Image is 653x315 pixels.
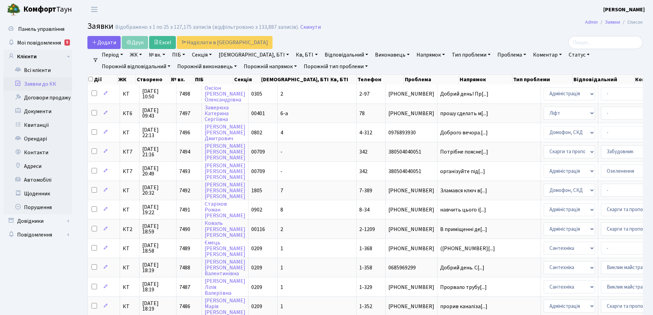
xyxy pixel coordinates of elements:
span: [PHONE_NUMBER] [388,284,434,290]
span: КТ [123,265,136,270]
a: Додати [87,36,121,49]
span: 7-389 [359,187,372,194]
span: [DATE] 20:32 [142,185,173,196]
span: [DATE] 09:43 [142,108,173,119]
span: Доброго вечора.[...] [440,129,488,136]
span: 380504040051 [388,169,434,174]
a: Секція [189,49,215,61]
span: 7492 [179,187,190,194]
a: СтаріковРоман[PERSON_NAME] [205,200,245,219]
a: Порушення [3,201,72,214]
span: 4 [280,129,283,136]
span: [DATE] 18:58 [142,243,173,254]
span: 8-34 [359,206,370,214]
th: Відповідальний [573,75,634,84]
a: [PERSON_NAME]ЛіліяВалеріївна [205,278,245,297]
a: Порожній відповідальний [99,61,173,72]
div: 5 [64,39,70,46]
a: [PERSON_NAME] [603,5,645,14]
span: 7 [280,187,283,194]
span: [PHONE_NUMBER] [388,304,434,309]
span: 00116 [251,226,265,233]
th: Створено [136,75,170,84]
span: 7489 [179,245,190,252]
span: 6-а [280,110,288,117]
span: 1-368 [359,245,372,252]
a: Відповідальний [322,49,371,61]
a: Напрямок [414,49,448,61]
span: організуйте під[...] [440,168,485,175]
a: Договори продажу [3,91,72,105]
a: Період [99,49,126,61]
span: 1 [280,245,283,252]
span: КТ [123,207,136,213]
span: [PHONE_NUMBER] [388,188,434,193]
span: 1 [280,283,283,291]
a: [PERSON_NAME][PERSON_NAME]Валентинівна [205,258,245,277]
a: Коментар [530,49,565,61]
span: 1-358 [359,264,372,271]
span: [PHONE_NUMBER] [388,91,434,97]
span: [DATE] 20:49 [142,166,173,177]
a: Щоденник [3,187,72,201]
a: Орендарі [3,132,72,146]
span: [DATE] 22:13 [142,127,173,138]
span: КТ [123,304,136,309]
span: 0209 [251,283,262,291]
span: Панель управління [18,25,64,33]
th: ЖК [118,75,136,84]
span: [PHONE_NUMBER] [388,246,434,251]
span: 1805 [251,187,262,194]
a: Клієнти [3,50,72,63]
a: Всі клієнти [3,63,72,77]
a: Admin [585,19,598,26]
a: Автомобілі [3,173,72,187]
span: 2 [280,226,283,233]
a: Панель управління [3,22,72,36]
span: 342 [359,168,367,175]
li: Список [620,19,643,26]
a: Порожній тип проблеми [301,61,371,72]
span: КТ [123,91,136,97]
span: 2-97 [359,90,370,98]
span: КТ6 [123,111,136,116]
a: Контакти [3,146,72,159]
span: - [280,168,282,175]
span: Зламався ключ в[...] [440,187,487,194]
span: Добрий день. С[...] [440,264,484,271]
a: [PERSON_NAME][PERSON_NAME]Дмитрович [205,123,245,142]
a: Довідники [3,214,72,228]
a: № вх. [146,49,168,61]
span: [DATE] 19:22 [142,204,173,215]
span: 7493 [179,168,190,175]
a: [DEMOGRAPHIC_DATA], БТІ [216,49,292,61]
span: В приміщенні де[...] [440,226,487,233]
a: Ємець[PERSON_NAME][PERSON_NAME] [205,239,245,258]
a: Порожній напрямок [241,61,300,72]
span: 7497 [179,110,190,117]
span: Прорвало трубу[...] [440,283,487,291]
th: Проблема [404,75,459,84]
a: Кв, БТІ [293,49,320,61]
span: 380504040051 [388,149,434,155]
th: Напрямок [459,75,512,84]
span: Добрий день! Пр[...] [440,90,488,98]
span: 0305 [251,90,262,98]
span: 0209 [251,303,262,310]
span: 4-312 [359,129,372,136]
img: logo.png [7,3,21,16]
a: Адреси [3,159,72,173]
span: 0976893930 [388,130,434,135]
a: Скинути [300,24,321,31]
a: Мої повідомлення5 [3,36,72,50]
span: 8 [280,206,283,214]
a: Повідомлення [3,228,72,242]
span: [PHONE_NUMBER] [388,111,434,116]
span: [DATE] 21:16 [142,146,173,157]
span: КТ7 [123,169,136,174]
span: 7490 [179,226,190,233]
th: [DEMOGRAPHIC_DATA], БТІ [261,75,330,84]
th: Секція [233,75,261,84]
span: 2 [280,90,283,98]
span: 1-329 [359,283,372,291]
